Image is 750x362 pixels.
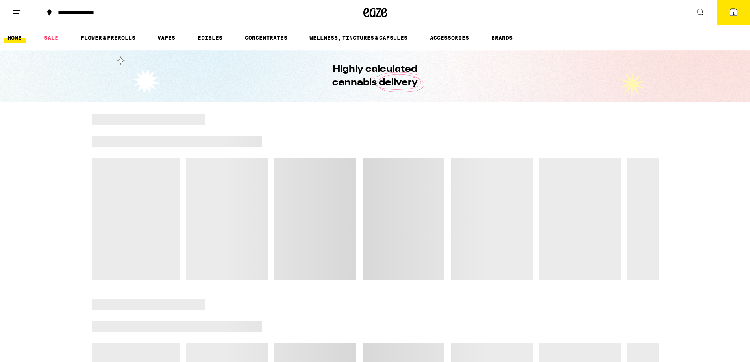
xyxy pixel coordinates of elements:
[310,63,440,89] h1: Highly calculated cannabis delivery
[77,33,139,43] a: FLOWER & PREROLLS
[241,33,291,43] a: CONCENTRATES
[40,33,62,43] a: SALE
[717,0,750,25] button: 1
[426,33,473,43] a: ACCESSORIES
[154,33,179,43] a: VAPES
[194,33,226,43] a: EDIBLES
[4,33,26,43] a: HOME
[306,33,411,43] a: WELLNESS, TINCTURES & CAPSULES
[487,33,517,43] a: BRANDS
[732,11,735,15] span: 1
